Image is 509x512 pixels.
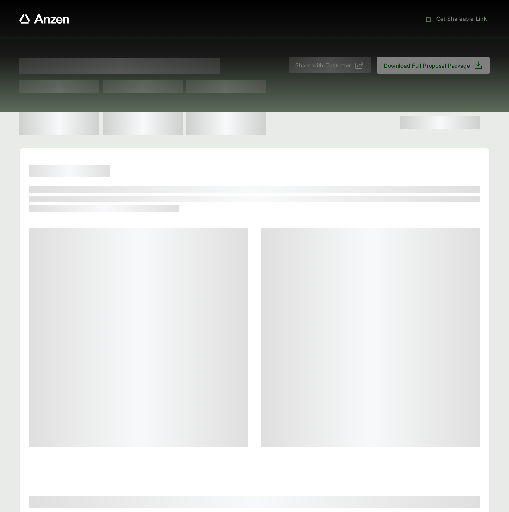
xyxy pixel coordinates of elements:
[103,80,183,93] span: Test
[19,14,69,24] a: Anzen website
[425,14,487,23] span: Get Shareable Link
[19,80,99,93] span: Test
[186,80,266,93] span: Test
[422,11,490,26] button: Get Shareable Link
[19,58,220,74] span: Proposal for
[295,61,351,69] span: Share with Customer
